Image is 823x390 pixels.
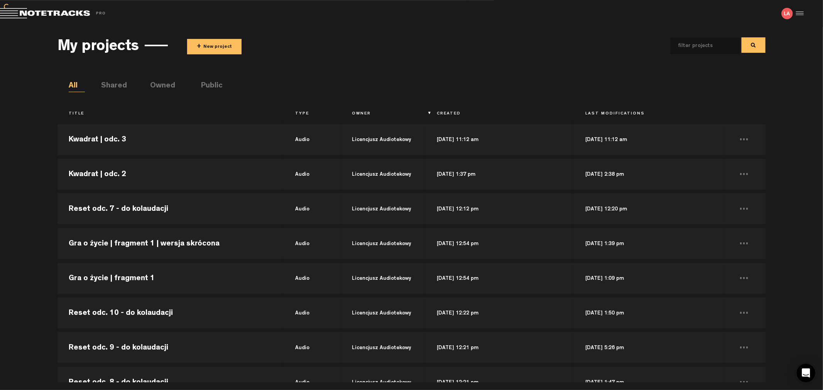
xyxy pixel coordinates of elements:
[723,330,766,365] td: ...
[284,108,341,121] th: Type
[57,192,284,226] td: Reset odc. 7 - do kolaudacji
[284,296,341,330] td: audio
[426,157,574,192] td: [DATE] 1:37 pm
[723,226,766,261] td: ...
[341,122,426,157] td: Licencjusz Audiotekowy
[574,192,723,226] td: [DATE] 12:20 pm
[574,108,723,121] th: Last Modifications
[723,122,766,157] td: ...
[150,81,166,92] li: Owned
[284,226,341,261] td: audio
[426,192,574,226] td: [DATE] 12:12 pm
[57,296,284,330] td: Reset odc. 10 - do kolaudacji
[797,364,815,382] div: Open Intercom Messenger
[284,192,341,226] td: audio
[341,261,426,296] td: Licencjusz Audiotekowy
[341,108,426,121] th: Owner
[426,330,574,365] td: [DATE] 12:21 pm
[284,330,341,365] td: audio
[57,226,284,261] td: Gra o życie | fragment 1 | wersja skrócona
[574,296,723,330] td: [DATE] 1:50 pm
[341,192,426,226] td: Licencjusz Audiotekowy
[723,192,766,226] td: ...
[197,42,201,51] span: +
[574,122,723,157] td: [DATE] 11:12 am
[101,81,117,92] li: Shared
[57,330,284,365] td: Reset odc. 9 - do kolaudacji
[426,226,574,261] td: [DATE] 12:54 pm
[341,296,426,330] td: Licencjusz Audiotekowy
[57,157,284,192] td: Kwadrat | odc. 2
[57,108,284,121] th: Title
[187,39,242,54] button: +New project
[671,38,728,54] input: filter projects
[201,81,217,92] li: Public
[284,157,341,192] td: audio
[284,261,341,296] td: audio
[426,296,574,330] td: [DATE] 12:22 pm
[341,157,426,192] td: Licencjusz Audiotekowy
[723,296,766,330] td: ...
[284,122,341,157] td: audio
[426,261,574,296] td: [DATE] 12:54 pm
[57,39,139,56] h3: My projects
[69,81,85,92] li: All
[723,261,766,296] td: ...
[341,330,426,365] td: Licencjusz Audiotekowy
[723,157,766,192] td: ...
[574,330,723,365] td: [DATE] 5:26 pm
[574,157,723,192] td: [DATE] 2:38 pm
[341,226,426,261] td: Licencjusz Audiotekowy
[57,261,284,296] td: Gra o życie | fragment 1
[57,122,284,157] td: Kwadrat | odc. 3
[781,8,793,19] img: letters
[426,108,574,121] th: Created
[574,226,723,261] td: [DATE] 1:39 pm
[426,122,574,157] td: [DATE] 11:12 am
[574,261,723,296] td: [DATE] 1:09 pm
